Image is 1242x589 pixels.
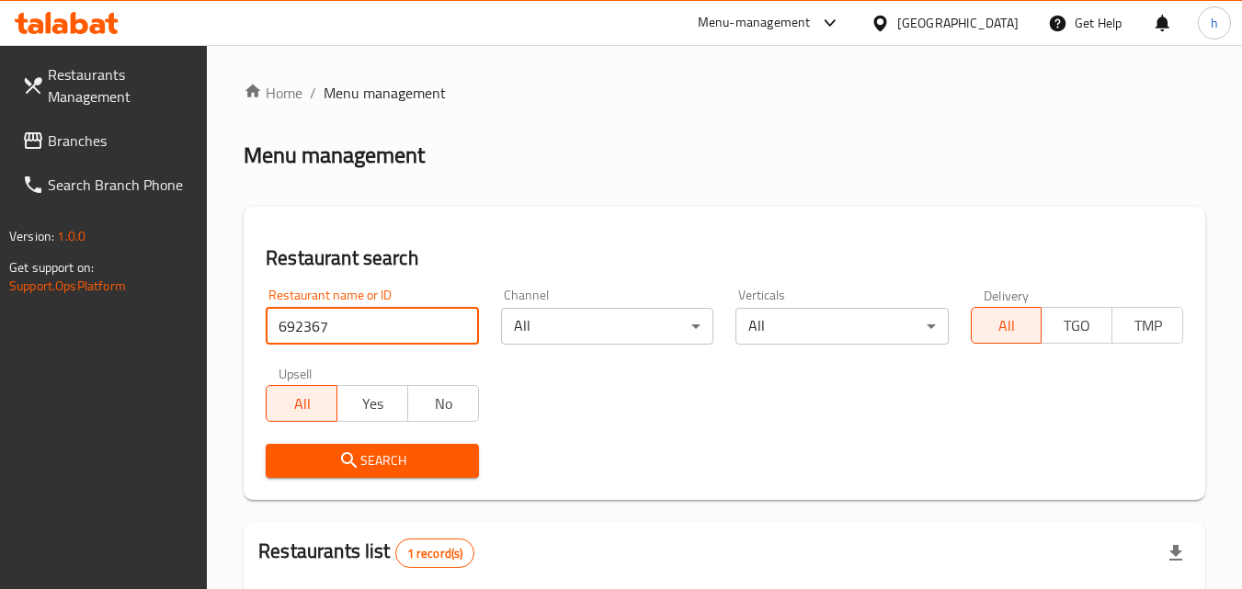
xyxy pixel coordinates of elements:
[501,308,713,345] div: All
[7,52,208,119] a: Restaurants Management
[416,391,472,417] span: No
[1120,312,1176,339] span: TMP
[1041,307,1112,344] button: TGO
[698,12,811,34] div: Menu-management
[1049,312,1105,339] span: TGO
[7,119,208,163] a: Branches
[7,163,208,207] a: Search Branch Phone
[258,538,474,568] h2: Restaurants list
[274,391,330,417] span: All
[9,255,94,279] span: Get support on:
[244,82,1205,104] nav: breadcrumb
[48,174,193,196] span: Search Branch Phone
[396,545,474,562] span: 1 record(s)
[407,385,479,422] button: No
[9,224,54,248] span: Version:
[1211,13,1218,33] span: h
[48,63,193,108] span: Restaurants Management
[984,289,1030,301] label: Delivery
[395,538,475,568] div: Total records count
[57,224,85,248] span: 1.0.0
[9,274,126,298] a: Support.OpsPlatform
[244,82,302,104] a: Home
[735,308,948,345] div: All
[266,308,478,345] input: Search for restaurant name or ID..
[345,391,401,417] span: Yes
[897,13,1019,33] div: [GEOGRAPHIC_DATA]
[279,367,313,379] label: Upsell
[244,141,425,170] h2: Menu management
[971,307,1043,344] button: All
[266,244,1183,272] h2: Restaurant search
[280,449,463,472] span: Search
[266,385,337,422] button: All
[324,82,446,104] span: Menu management
[1154,531,1198,575] div: Export file
[266,444,478,478] button: Search
[310,82,316,104] li: /
[48,130,193,152] span: Branches
[336,385,408,422] button: Yes
[979,312,1035,339] span: All
[1111,307,1183,344] button: TMP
